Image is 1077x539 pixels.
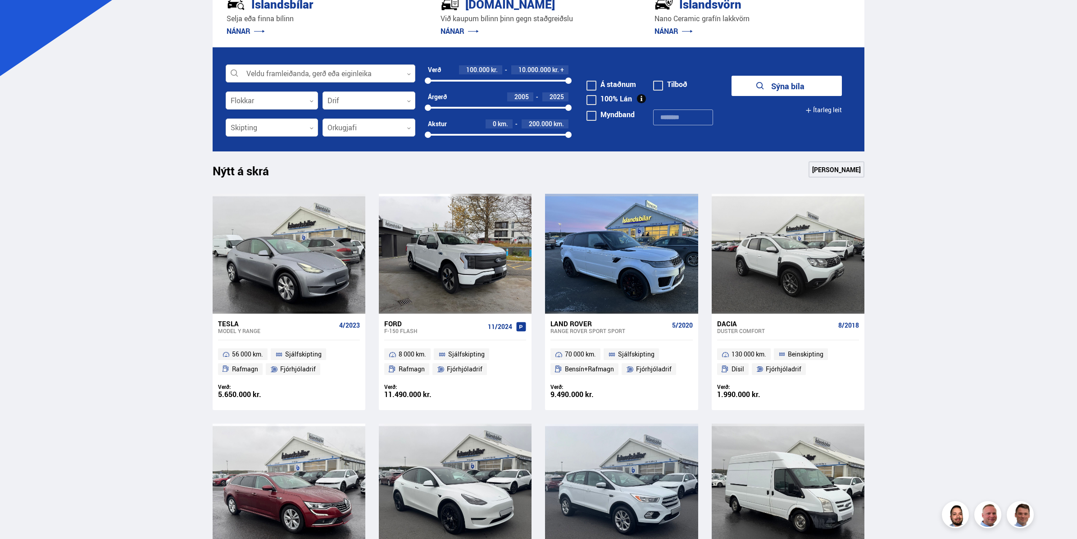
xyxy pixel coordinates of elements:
div: F-150 FLASH [384,328,484,334]
button: Sýna bíla [732,76,842,96]
span: + [560,66,564,73]
div: Verð: [550,384,622,390]
a: NÁNAR [441,26,479,36]
span: Fjórhjóladrif [280,364,316,375]
div: Range Rover Sport SPORT [550,328,668,334]
span: km. [554,120,564,128]
div: Akstur [428,120,447,128]
div: Verð: [384,384,455,390]
span: 8/2018 [838,322,859,329]
span: Bensín+Rafmagn [565,364,614,375]
div: Model Y RANGE [218,328,336,334]
img: FbJEzSuNWCJXmdc-.webp [1008,502,1035,530]
div: Dacia [717,320,835,328]
a: Land Rover Range Rover Sport SPORT 5/2020 70 000 km. Sjálfskipting Bensín+Rafmagn Fjórhjóladrif V... [545,314,698,410]
a: Ford F-150 FLASH 11/2024 8 000 km. Sjálfskipting Rafmagn Fjórhjóladrif Verð: 11.490.000 kr. [379,314,532,410]
p: Nano Ceramic grafín lakkvörn [654,14,850,24]
a: NÁNAR [654,26,693,36]
div: Verð: [717,384,788,390]
span: 2025 [550,92,564,101]
span: 0 [493,119,496,128]
span: kr. [552,66,559,73]
p: Við kaupum bílinn þinn gegn staðgreiðslu [441,14,636,24]
span: 130 000 km. [732,349,766,360]
a: [PERSON_NAME] [809,161,864,178]
label: Myndband [586,111,635,118]
div: Verð: [218,384,289,390]
div: Árgerð [428,93,447,100]
label: Tilboð [653,81,687,88]
span: 4/2023 [339,322,360,329]
span: Fjórhjóladrif [766,364,801,375]
img: nhp88E3Fdnt1Opn2.png [943,502,970,530]
a: NÁNAR [227,26,265,36]
div: Duster COMFORT [717,328,835,334]
span: Rafmagn [232,364,258,375]
div: 1.990.000 kr. [717,391,788,398]
span: 10.000.000 [518,65,551,74]
div: 5.650.000 kr. [218,391,289,398]
span: 2005 [514,92,529,101]
a: Dacia Duster COMFORT 8/2018 130 000 km. Beinskipting Dísil Fjórhjóladrif Verð: 1.990.000 kr. [712,314,864,410]
span: Sjálfskipting [448,349,485,360]
div: Ford [384,320,484,328]
img: siFngHWaQ9KaOqBr.png [976,502,1003,530]
span: 8 000 km. [399,349,426,360]
a: Tesla Model Y RANGE 4/2023 56 000 km. Sjálfskipting Rafmagn Fjórhjóladrif Verð: 5.650.000 kr. [213,314,365,410]
span: Fjórhjóladrif [636,364,672,375]
span: 70 000 km. [565,349,596,360]
button: Opna LiveChat spjallviðmót [7,4,34,31]
span: 5/2020 [672,322,693,329]
span: Sjálfskipting [618,349,654,360]
span: Dísil [732,364,744,375]
span: 200.000 [529,119,552,128]
label: Á staðnum [586,81,636,88]
span: Fjórhjóladrif [447,364,482,375]
label: 100% Lán [586,95,632,102]
div: 9.490.000 kr. [550,391,622,398]
p: Selja eða finna bílinn [227,14,423,24]
span: km. [498,120,508,128]
div: Tesla [218,320,336,328]
span: Sjálfskipting [285,349,322,360]
span: kr. [491,66,498,73]
button: Ítarleg leit [805,100,842,120]
span: 56 000 km. [232,349,263,360]
span: 11/2024 [488,323,512,330]
h1: Nýtt á skrá [213,164,285,183]
div: Verð [428,66,441,73]
div: 11.490.000 kr. [384,391,455,398]
span: Beinskipting [788,349,823,360]
div: Land Rover [550,320,668,328]
span: Rafmagn [399,364,425,375]
span: 100.000 [466,65,490,74]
